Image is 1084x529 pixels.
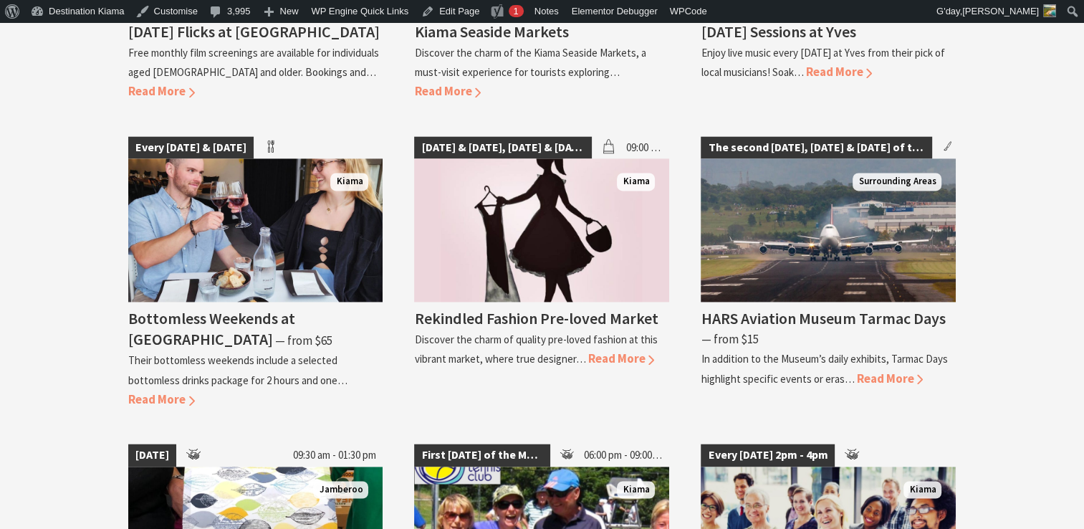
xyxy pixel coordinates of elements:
h4: [DATE] Sessions at Yves [701,22,855,42]
span: Read More [856,371,923,386]
img: This air craft holds the record for non stop flight from London to Sydney. Record set in August 198 [701,158,956,302]
span: [DATE] & [DATE], [DATE] & [DATE] [414,136,592,159]
a: [DATE] & [DATE], [DATE] & [DATE] 09:00 am fashion Kiama Rekindled Fashion Pre-loved Market Discov... [414,136,669,410]
h4: Kiama Seaside Markets [414,22,568,42]
span: 09:00 am [618,136,669,159]
span: Every [DATE] & [DATE] [128,136,254,159]
span: Kiama [903,481,941,499]
img: Couple dining with wine and grazing board laughing [128,158,383,302]
span: Surrounding Areas [853,173,941,191]
h4: Rekindled Fashion Pre-loved Market [414,308,658,328]
span: ⁠— from $65 [275,333,332,348]
p: Free monthly film screenings are available for individuals aged [DEMOGRAPHIC_DATA] and older. Boo... [128,46,379,79]
span: 09:30 am - 01:30 pm [285,444,383,467]
h4: [DATE] Flicks at [GEOGRAPHIC_DATA] [128,22,380,42]
span: Jamberoo [313,481,368,499]
p: Their bottomless weekends include a selected bottomless drinks package for 2 hours and one… [128,353,347,386]
span: Read More [128,391,195,407]
span: Read More [587,351,654,366]
span: Kiama [617,173,655,191]
span: Kiama [617,481,655,499]
span: Read More [414,83,481,99]
span: Read More [128,83,195,99]
span: ⁠— from $15 [701,331,758,347]
span: The second [DATE], [DATE] & [DATE] of the month [701,136,931,159]
a: Every [DATE] & [DATE] Couple dining with wine and grazing board laughing Kiama Bottomless Weekend... [128,136,383,410]
h4: Bottomless Weekends at [GEOGRAPHIC_DATA] [128,308,295,349]
p: Enjoy live music every [DATE] at Yves from their pick of local musicians! Soak… [701,46,944,79]
span: [DATE] [128,444,176,467]
a: The second [DATE], [DATE] & [DATE] of the month This air craft holds the record for non stop flig... [701,136,956,410]
span: 06:00 pm - 09:00 pm [577,444,670,467]
p: Discover the charm of quality pre-loved fashion at this vibrant market, where true designer… [414,333,657,366]
span: Kiama [330,173,368,191]
img: fashion [414,158,669,302]
span: [PERSON_NAME] [962,6,1039,16]
p: Discover the charm of the Kiama Seaside Markets, a must-visit experience for tourists exploring… [414,46,646,79]
span: First [DATE] of the Month [414,444,550,467]
span: Read More [805,64,872,80]
span: 1 [513,6,518,16]
h4: HARS Aviation Museum Tarmac Days [701,308,945,328]
span: Every [DATE] 2pm - 4pm [701,444,835,467]
p: In addition to the Museum’s daily exhibits, Tarmac Days highlight specific events or eras… [701,352,947,385]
